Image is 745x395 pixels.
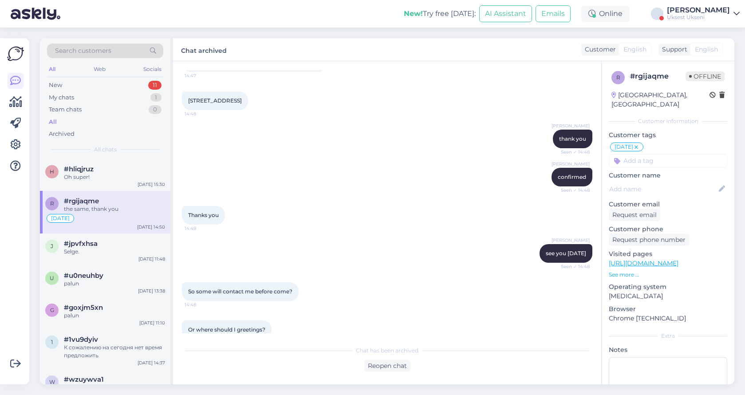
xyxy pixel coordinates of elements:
[64,205,165,213] div: the same, thank you
[148,81,162,90] div: 11
[609,249,727,259] p: Visited pages
[404,8,476,19] div: Try free [DATE]:
[138,288,165,294] div: [DATE] 13:38
[609,154,727,167] input: Add a tag
[609,171,727,180] p: Customer name
[64,375,104,383] span: #wzuywva1
[686,71,725,81] span: Offline
[609,304,727,314] p: Browser
[552,237,590,244] span: [PERSON_NAME]
[64,197,99,205] span: #rgijaqme
[150,93,162,102] div: 1
[185,72,218,79] span: 14:47
[667,14,730,21] div: Uksest Ukseni
[404,9,423,18] b: New!
[667,7,730,14] div: [PERSON_NAME]
[552,122,590,129] span: [PERSON_NAME]
[49,118,57,126] div: All
[188,97,242,104] span: [STREET_ADDRESS]
[64,165,94,173] span: #hliqjruz
[64,304,103,312] span: #goxjm5xn
[609,209,660,221] div: Request email
[609,184,717,194] input: Add name
[581,6,630,22] div: Online
[64,280,165,288] div: palun
[49,379,55,385] span: w
[49,130,75,138] div: Archived
[609,292,727,301] p: [MEDICAL_DATA]
[364,360,410,372] div: Reopen chat
[7,45,24,62] img: Askly Logo
[185,225,218,232] span: 14:48
[611,91,710,109] div: [GEOGRAPHIC_DATA], [GEOGRAPHIC_DATA]
[55,46,111,55] span: Search customers
[609,332,727,340] div: Extra
[64,272,103,280] span: #u0neuhby
[616,74,620,81] span: r
[556,187,590,194] span: Seen ✓ 14:48
[188,288,292,295] span: So some will contact me before come?
[609,282,727,292] p: Operating system
[185,111,218,117] span: 14:48
[138,359,165,366] div: [DATE] 14:37
[609,314,727,323] p: Chrome [TECHNICAL_ID]
[64,312,165,320] div: palun
[50,168,54,175] span: h
[536,5,571,22] button: Emails
[356,347,418,355] span: Chat has been archived
[658,45,687,54] div: Support
[50,307,54,313] span: g
[552,161,590,167] span: [PERSON_NAME]
[609,200,727,209] p: Customer email
[188,326,265,333] span: Or where should I greetings?
[138,181,165,188] div: [DATE] 15:30
[667,7,740,21] a: [PERSON_NAME]Uksest Ukseni
[609,259,678,267] a: [URL][DOMAIN_NAME]
[609,345,727,355] p: Notes
[479,5,532,22] button: AI Assistant
[581,45,616,54] div: Customer
[185,301,218,308] span: 14:48
[64,248,165,256] div: Selge.
[64,344,165,359] div: К сожалению на сегодня нет время предложить
[609,234,689,246] div: Request phone number
[94,146,117,154] span: All chats
[64,336,98,344] span: #1vu9dyiv
[558,174,586,180] span: confirmed
[559,135,586,142] span: thank you
[64,173,165,181] div: Oh super!
[92,63,107,75] div: Web
[138,256,165,262] div: [DATE] 11:48
[623,45,646,54] span: English
[615,144,633,150] span: [DATE]
[556,263,590,270] span: Seen ✓ 14:48
[51,339,53,345] span: 1
[149,105,162,114] div: 0
[609,225,727,234] p: Customer phone
[49,81,62,90] div: New
[139,320,165,326] div: [DATE] 11:10
[51,216,70,221] span: [DATE]
[630,71,686,82] div: # rgijaqme
[142,63,163,75] div: Socials
[609,271,727,279] p: See more ...
[49,93,74,102] div: My chats
[50,275,54,281] span: u
[556,149,590,155] span: Seen ✓ 14:48
[47,63,57,75] div: All
[546,250,586,257] span: see you [DATE]
[695,45,718,54] span: English
[137,224,165,230] div: [DATE] 14:50
[181,43,227,55] label: Chat archived
[64,240,98,248] span: #jpvfxhsa
[188,212,219,218] span: Thanks you
[609,117,727,125] div: Customer information
[609,130,727,140] p: Customer tags
[64,383,165,391] div: .
[49,105,82,114] div: Team chats
[50,200,54,207] span: r
[51,243,53,249] span: j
